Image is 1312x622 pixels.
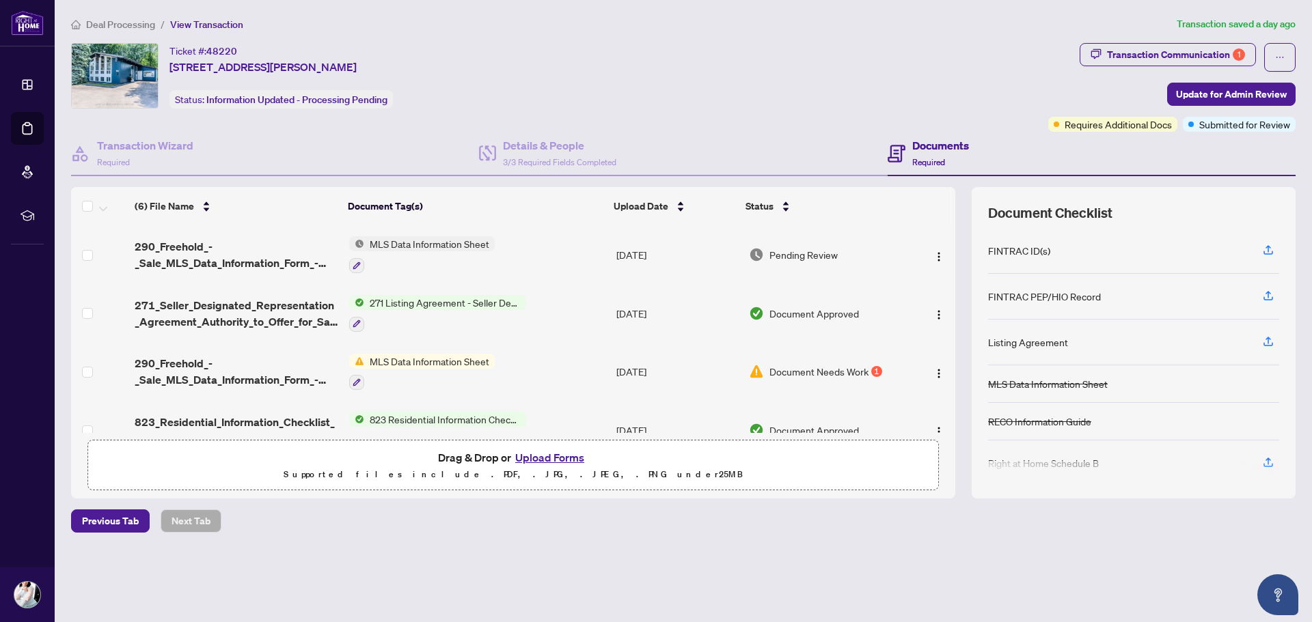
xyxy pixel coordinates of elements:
[169,59,357,75] span: [STREET_ADDRESS][PERSON_NAME]
[170,18,243,31] span: View Transaction
[614,199,668,214] span: Upload Date
[769,306,859,321] span: Document Approved
[364,412,526,427] span: 823 Residential Information Checklist - Rental or Lease - Fixture(s)/Chattel(s) Included
[912,137,969,154] h4: Documents
[1257,574,1298,615] button: Open asap
[928,244,950,266] button: Logo
[503,137,616,154] h4: Details & People
[933,368,944,379] img: Logo
[912,157,945,167] span: Required
[511,449,588,466] button: Upload Forms
[349,412,526,449] button: Status Icon823 Residential Information Checklist - Rental or Lease - Fixture(s)/Chattel(s) Included
[611,343,743,401] td: [DATE]
[349,295,526,332] button: Status Icon271 Listing Agreement - Seller Designated Representation Agreement Authority to Offer ...
[611,401,743,460] td: [DATE]
[161,509,221,533] button: Next Tab
[933,309,944,320] img: Logo
[1275,53,1285,62] span: ellipsis
[14,582,40,608] img: Profile Icon
[871,366,882,377] div: 1
[161,16,165,32] li: /
[169,43,237,59] div: Ticket #:
[928,419,950,441] button: Logo
[611,225,743,284] td: [DATE]
[749,306,764,321] img: Document Status
[11,10,44,36] img: logo
[349,236,364,251] img: Status Icon
[1080,43,1256,66] button: Transaction Communication1
[769,364,869,379] span: Document Needs Work
[72,44,158,108] img: IMG-W12349809_1.jpg
[749,364,764,379] img: Document Status
[438,449,588,466] span: Drag & Drop or
[1065,117,1172,132] span: Requires Additional Docs
[933,426,944,437] img: Logo
[988,376,1108,391] div: MLS Data Information Sheet
[342,187,609,225] th: Document Tag(s)
[135,238,338,271] span: 290_Freehold_-_Sale_MLS_Data_Information_Form_-_PropTx-[PERSON_NAME].pdf
[364,354,495,369] span: MLS Data Information Sheet
[135,414,338,447] span: 823_Residential_Information_Checklist_-_Rental_or_Lease_-_Fixtures_Chattels_Included_-_PropTx-[PE...
[746,199,774,214] span: Status
[135,199,194,214] span: (6) File Name
[97,157,130,167] span: Required
[740,187,905,225] th: Status
[71,20,81,29] span: home
[71,509,150,533] button: Previous Tab
[988,243,1050,258] div: FINTRAC ID(s)
[364,295,526,310] span: 271 Listing Agreement - Seller Designated Representation Agreement Authority to Offer for Sale
[503,157,616,167] span: 3/3 Required Fields Completed
[749,247,764,262] img: Document Status
[349,412,364,427] img: Status Icon
[769,247,838,262] span: Pending Review
[135,355,338,388] span: 290_Freehold_-_Sale_MLS_Data_Information_Form_-_PropTx-[PERSON_NAME].pdf
[1177,16,1296,32] article: Transaction saved a day ago
[349,354,364,369] img: Status Icon
[1199,117,1290,132] span: Submitted for Review
[349,295,364,310] img: Status Icon
[1176,83,1287,105] span: Update for Admin Review
[1167,83,1296,106] button: Update for Admin Review
[988,414,1091,429] div: RECO Information Guide
[86,18,155,31] span: Deal Processing
[364,236,495,251] span: MLS Data Information Sheet
[206,94,387,106] span: Information Updated - Processing Pending
[988,335,1068,350] div: Listing Agreement
[135,297,338,330] span: 271_Seller_Designated_Representation_Agreement_Authority_to_Offer_for_Sale_-_PropTx-[PERSON_NAME]...
[611,284,743,343] td: [DATE]
[928,302,950,324] button: Logo
[96,466,930,483] p: Supported files include .PDF, .JPG, .JPEG, .PNG under 25 MB
[608,187,740,225] th: Upload Date
[988,455,1099,470] div: Right at Home Schedule B
[206,45,237,57] span: 48220
[88,440,938,491] span: Drag & Drop orUpload FormsSupported files include .PDF, .JPG, .JPEG, .PNG under25MB
[928,361,950,382] button: Logo
[1107,44,1245,66] div: Transaction Communication
[82,510,139,532] span: Previous Tab
[749,423,764,438] img: Document Status
[349,236,495,273] button: Status IconMLS Data Information Sheet
[97,137,193,154] h4: Transaction Wizard
[349,354,495,391] button: Status IconMLS Data Information Sheet
[169,90,393,109] div: Status:
[933,251,944,262] img: Logo
[988,203,1112,223] span: Document Checklist
[988,289,1101,304] div: FINTRAC PEP/HIO Record
[1233,48,1245,61] div: 1
[769,423,859,438] span: Document Approved
[129,187,342,225] th: (6) File Name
